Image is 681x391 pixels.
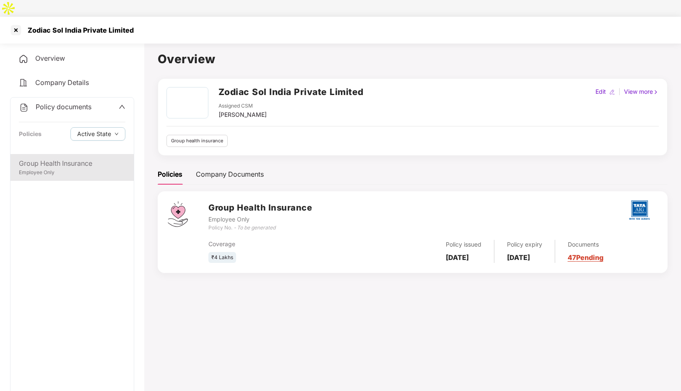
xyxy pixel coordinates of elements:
img: tatag.png [625,195,654,225]
div: Zodiac Sol India Private Limited [23,26,134,34]
span: Active State [77,129,111,139]
h2: Zodiac Sol India Private Limited [218,85,364,99]
span: up [119,103,125,110]
div: [PERSON_NAME] [218,110,267,119]
span: Overview [35,54,65,62]
div: Employee Only [19,169,125,177]
div: Assigned CSM [218,102,267,110]
img: rightIcon [653,89,659,95]
img: svg+xml;base64,PHN2ZyB4bWxucz0iaHR0cDovL3d3dy53My5vcmcvMjAwMC9zdmciIHdpZHRoPSI0Ny43MTQiIGhlaWdodD... [168,201,188,227]
h1: Overview [158,50,668,68]
div: Policy issued [446,240,481,249]
i: To be generated [237,224,276,231]
span: Policy documents [36,103,91,111]
h3: Group Health Insurance [208,201,312,214]
div: Company Documents [196,169,264,180]
div: Coverage [208,239,358,249]
img: editIcon [609,89,615,95]
div: Edit [594,87,608,96]
img: svg+xml;base64,PHN2ZyB4bWxucz0iaHR0cDovL3d3dy53My5vcmcvMjAwMC9zdmciIHdpZHRoPSIyNCIgaGVpZ2h0PSIyNC... [19,103,29,113]
div: Policy No. - [208,224,312,232]
a: 47 Pending [568,253,603,262]
img: svg+xml;base64,PHN2ZyB4bWxucz0iaHR0cDovL3d3dy53My5vcmcvMjAwMC9zdmciIHdpZHRoPSIyNCIgaGVpZ2h0PSIyNC... [18,54,29,64]
div: Group Health Insurance [19,158,125,169]
div: Employee Only [208,215,312,224]
b: [DATE] [507,253,530,262]
button: Active Statedown [70,127,125,141]
div: Policies [19,129,42,139]
div: Policies [158,169,182,180]
div: Documents [568,240,603,249]
div: ₹4 Lakhs [208,252,236,263]
img: svg+xml;base64,PHN2ZyB4bWxucz0iaHR0cDovL3d3dy53My5vcmcvMjAwMC9zdmciIHdpZHRoPSIyNCIgaGVpZ2h0PSIyNC... [18,78,29,88]
span: Company Details [35,78,89,87]
div: Policy expiry [507,240,542,249]
b: [DATE] [446,253,469,262]
div: | [617,87,622,96]
div: View more [622,87,660,96]
span: down [114,132,119,136]
div: Group health insurance [166,135,228,147]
